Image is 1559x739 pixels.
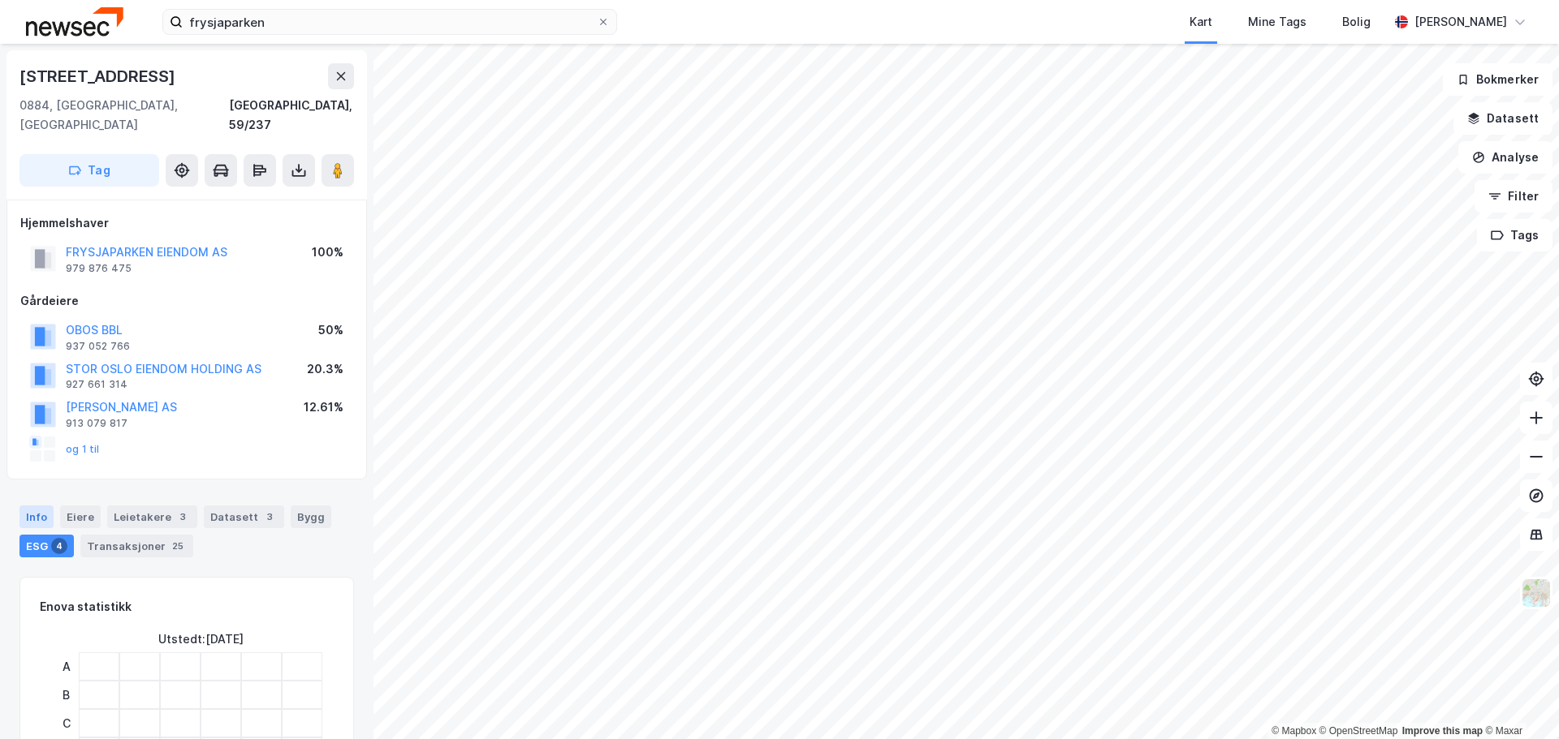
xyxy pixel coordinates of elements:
[1521,578,1552,608] img: Z
[1272,725,1316,737] a: Mapbox
[66,378,127,391] div: 927 661 314
[80,535,193,557] div: Transaksjoner
[1477,219,1553,251] button: Tags
[20,291,353,311] div: Gårdeiere
[307,359,343,379] div: 20.3%
[19,505,54,528] div: Info
[1248,12,1306,32] div: Mine Tags
[312,243,343,262] div: 100%
[261,509,278,525] div: 3
[204,505,284,528] div: Datasett
[66,417,127,430] div: 913 079 817
[158,629,244,649] div: Utstedt : [DATE]
[318,320,343,340] div: 50%
[56,709,76,737] div: C
[60,505,101,528] div: Eiere
[1414,12,1507,32] div: [PERSON_NAME]
[19,96,229,135] div: 0884, [GEOGRAPHIC_DATA], [GEOGRAPHIC_DATA]
[51,538,67,554] div: 4
[19,154,159,187] button: Tag
[56,681,76,709] div: B
[1478,661,1559,739] iframe: Chat Widget
[175,509,191,525] div: 3
[1342,12,1371,32] div: Bolig
[26,7,123,36] img: newsec-logo.f6e21ccffca1b3a03d2d.png
[56,652,76,681] div: A
[1319,725,1398,737] a: OpenStreetMap
[229,96,355,135] div: [GEOGRAPHIC_DATA], 59/237
[19,535,74,557] div: ESG
[1443,63,1553,96] button: Bokmerker
[169,538,187,554] div: 25
[291,505,331,528] div: Bygg
[66,262,132,275] div: 979 876 475
[1402,725,1483,737] a: Improve this map
[183,10,597,34] input: Søk på adresse, matrikkel, gårdeiere, leietakere eller personer
[1190,12,1212,32] div: Kart
[304,397,343,417] div: 12.61%
[107,505,197,528] div: Leietakere
[1475,180,1553,213] button: Filter
[1453,102,1553,135] button: Datasett
[40,597,132,617] div: Enova statistikk
[19,63,179,89] div: [STREET_ADDRESS]
[66,340,130,353] div: 937 052 766
[20,213,353,233] div: Hjemmelshaver
[1458,141,1553,174] button: Analyse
